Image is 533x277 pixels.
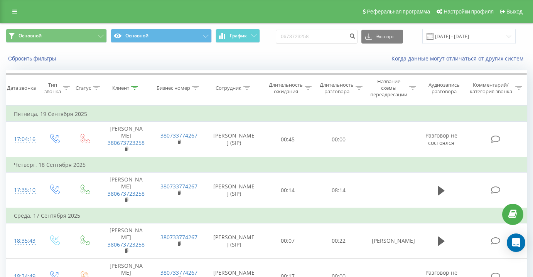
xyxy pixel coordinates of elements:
[108,139,145,146] a: 380673723258
[6,208,527,223] td: Среда, 17 Сентября 2025
[205,223,262,259] td: [PERSON_NAME] (SIP)
[100,173,152,208] td: [PERSON_NAME]
[14,233,31,248] div: 18:35:43
[76,85,91,91] div: Статус
[313,223,364,259] td: 00:22
[6,29,107,43] button: Основной
[19,33,42,39] span: Основной
[100,223,152,259] td: [PERSON_NAME]
[6,106,527,122] td: Пятница, 19 Сентября 2025
[205,173,262,208] td: [PERSON_NAME] (SIP)
[160,269,197,276] a: 380733774267
[391,55,527,62] a: Когда данные могут отличаться от других систем
[230,33,247,39] span: График
[14,132,31,147] div: 17:04:16
[364,223,417,259] td: [PERSON_NAME]
[160,183,197,190] a: 380733774267
[507,233,525,252] div: Open Intercom Messenger
[276,30,358,44] input: Поиск по номеру
[367,8,430,15] span: Реферальная программа
[216,29,260,43] button: График
[6,55,60,62] button: Сбросить фильтры
[370,78,407,98] div: Название схемы переадресации
[468,82,513,95] div: Комментарий/категория звонка
[157,85,190,91] div: Бизнес номер
[262,122,313,157] td: 00:45
[111,29,212,43] button: Основной
[262,223,313,259] td: 00:07
[14,183,31,198] div: 17:35:10
[216,85,241,91] div: Сотрудник
[6,157,527,173] td: Четверг, 18 Сентября 2025
[108,241,145,248] a: 380673723258
[112,85,129,91] div: Клиент
[160,233,197,241] a: 380733774267
[269,82,303,95] div: Длительность ожидания
[313,122,364,157] td: 00:00
[262,173,313,208] td: 00:14
[160,132,197,139] a: 380733774267
[320,82,354,95] div: Длительность разговора
[506,8,523,15] span: Выход
[44,82,61,95] div: Тип звонка
[313,173,364,208] td: 08:14
[424,82,464,95] div: Аудиозапись разговора
[205,122,262,157] td: [PERSON_NAME] (SIP)
[361,30,403,44] button: Экспорт
[100,122,152,157] td: [PERSON_NAME]
[444,8,494,15] span: Настройки профиля
[108,190,145,197] a: 380673723258
[7,85,36,91] div: Дата звонка
[425,132,457,146] span: Разговор не состоялся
